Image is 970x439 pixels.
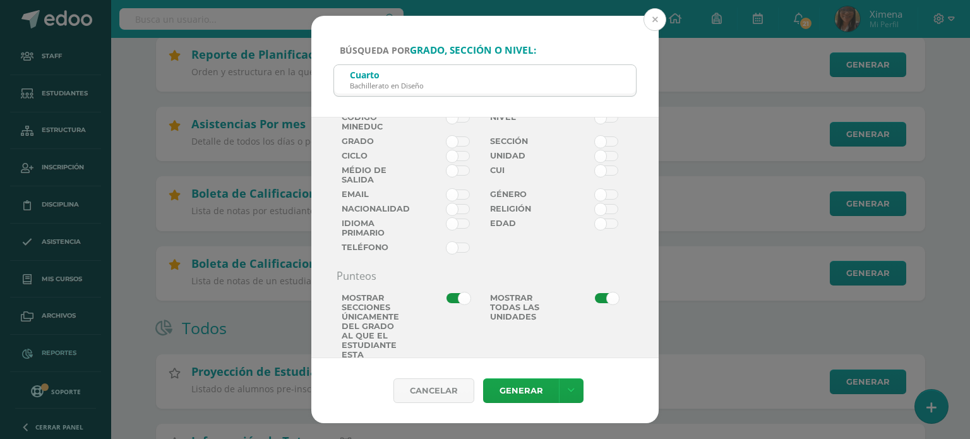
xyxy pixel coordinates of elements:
label: CUI [485,165,560,184]
div: Cuarto [350,69,424,81]
strong: grado, sección o nivel: [410,44,536,57]
label: Sección [485,136,560,146]
button: Close (Esc) [644,8,666,31]
div: Bachillerato en Diseño [350,81,424,90]
label: Médio de salida [337,165,411,184]
label: Esta configuración excluirá todos los cursos a los que el estudiante esté asignado que no corresp... [337,293,411,369]
label: Email [337,189,411,199]
label: Código MINEDUC [337,112,411,131]
label: Esta configuración mostrará todas las unidades en la tabla de punteos. [485,293,560,369]
label: Idioma Primario [337,219,411,238]
a: Generar [483,378,559,403]
label: Ciclo [337,151,411,160]
label: Nacionalidad [337,204,411,213]
label: Teléfono [337,243,411,252]
label: Religión [485,204,560,213]
div: Cancelar [393,378,474,403]
label: Edad [485,219,560,238]
label: Unidad [485,151,560,160]
input: ej. Primero primaria, etc. [334,65,636,96]
label: Género [485,189,560,199]
h3: Punteos [337,269,376,283]
label: Grado [337,136,411,146]
span: Búsqueda por [340,44,536,56]
label: Nivel [485,112,560,131]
